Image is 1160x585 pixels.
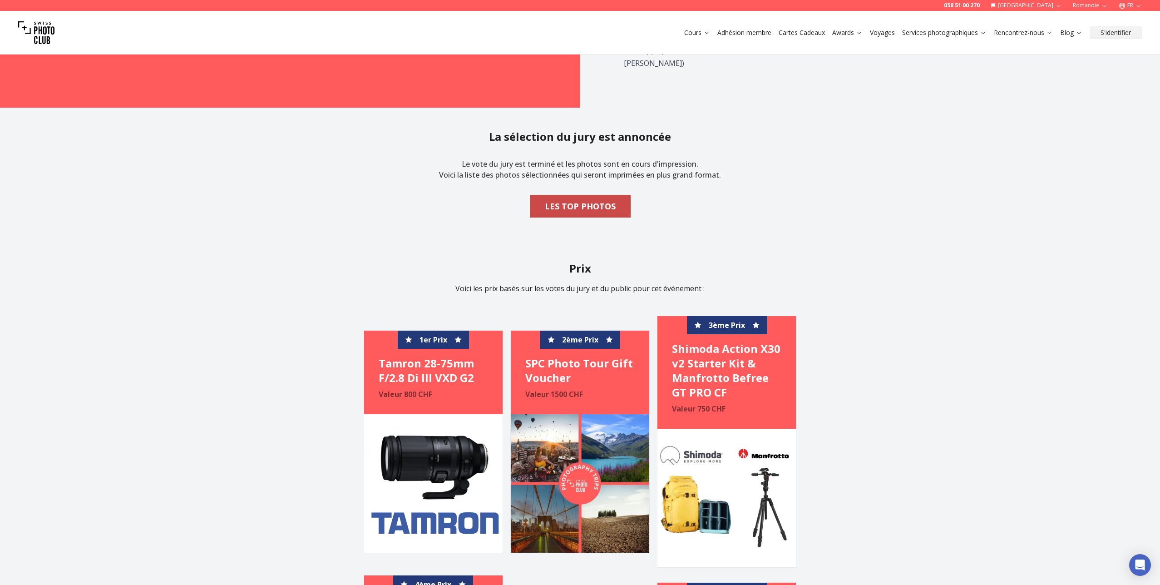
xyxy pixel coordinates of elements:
a: Rencontrez-nous [994,28,1053,37]
a: 058 51 00 270 [944,2,980,9]
span: 3ème Prix [709,320,745,331]
button: LES TOP PHOTOS [530,195,631,218]
button: Adhésion membre [714,26,775,39]
img: Tamron 28-75mm F/2.8 Di III VXD G2 [364,414,503,553]
button: Rencontrez-nous [990,26,1056,39]
h4: Tamron 28-75mm F/2.8 Di III VXD G2 [379,356,488,385]
img: Swiss photo club [18,15,54,51]
span: 2ème Prix [562,334,598,345]
button: Cours [681,26,714,39]
button: Services photographiques [898,26,990,39]
h4: Shimoda Action X30 v2 Starter Kit & Manfrotto Befree GT PRO CF [672,342,781,400]
a: Blog [1060,28,1082,37]
button: Blog [1056,26,1086,39]
div: Open Intercom Messenger [1129,554,1151,576]
img: SPC Photo Tour Gift Voucher [511,414,649,553]
img: Shimoda Action X30 v2 Starter Kit & Manfrotto Befree GT PRO CF [657,429,796,567]
a: Adhésion membre [717,28,771,37]
a: Services photographiques [902,28,987,37]
a: Voyages [870,28,895,37]
h2: Prix [297,261,864,276]
button: Cartes Cadeaux [775,26,829,39]
h4: SPC Photo Tour Gift Voucher [525,356,635,385]
button: Voyages [866,26,898,39]
span: 1er Prix [420,334,447,345]
a: Awards [832,28,863,37]
p: Le vote du jury est terminé et les photos sont en cours d'impression. Voici la liste des photos s... [439,151,721,188]
p: Valeur 800 CHF [379,389,488,400]
button: S'identifier [1090,26,1142,39]
a: Cours [684,28,710,37]
a: Cartes Cadeaux [779,28,825,37]
p: Voici les prix basés sur les votes du jury et du public pour cet événement : [297,283,864,294]
p: Valeur 1500 CHF [525,389,635,400]
button: Awards [829,26,866,39]
p: Valeur 750 CHF [672,403,781,414]
b: LES TOP PHOTOS [545,200,616,213]
h2: La sélection du jury est annoncée [489,129,671,144]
